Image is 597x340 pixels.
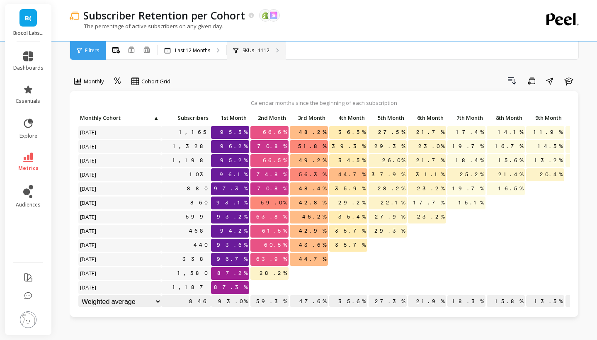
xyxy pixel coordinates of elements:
p: 846 [161,295,211,308]
span: metrics [18,165,39,172]
p: 93.0% [211,295,249,308]
p: Biocol Labs (US) [13,30,44,36]
span: 94.2% [218,225,249,237]
span: 19.7% [451,140,485,153]
span: 95.2% [218,154,249,167]
span: 21.7% [415,126,446,138]
p: 6th Month [408,112,446,124]
span: 25.2% [458,168,485,181]
span: 13.2% [533,154,564,167]
div: Toggle SortBy [211,112,250,125]
span: 56.3% [297,168,328,181]
div: Toggle SortBy [161,112,200,125]
span: 6th Month [410,114,444,121]
span: 16.7% [493,140,525,153]
span: 29.3% [373,140,407,153]
span: 15.6% [497,154,525,167]
div: Toggle SortBy [447,112,486,125]
span: [DATE] [78,225,99,237]
span: 96.1% [218,168,249,181]
span: 26.0% [381,154,407,167]
span: 15.1% [457,197,485,209]
span: audiences [16,202,41,208]
p: 1st Month [211,112,249,124]
span: 7th Month [449,114,483,121]
span: 96.7% [215,253,249,265]
div: Toggle SortBy [526,112,565,125]
div: Toggle SortBy [289,112,329,125]
span: [DATE] [78,168,99,181]
span: Filters [85,47,99,54]
p: 3rd Month [290,112,328,124]
span: 60.5% [262,239,289,251]
span: 51.8% [296,140,328,153]
p: Subscriber Retention per Cohort [83,8,245,22]
span: [DATE] [78,211,99,223]
span: [DATE] [78,154,99,167]
span: 66.6% [261,126,289,138]
p: The percentage of active subscribers on any given day. [70,22,223,30]
p: Calendar months since the beginning of each subscription [78,99,570,107]
p: 59.3% [250,295,289,308]
span: 66.5% [261,154,289,167]
span: 8th Month [488,114,522,121]
span: Monthly [84,78,104,85]
span: [DATE] [78,140,99,153]
span: 17.4% [454,126,485,138]
span: 95.5% [218,126,249,138]
span: 97.3% [212,182,249,195]
span: 74.8% [255,168,289,181]
span: 59.0% [259,197,289,209]
a: 860 [189,197,211,209]
span: 48.4% [297,182,328,195]
span: 35.7% [333,239,367,251]
span: 28.2% [258,267,289,279]
p: 7th Month [447,112,485,124]
span: 93.6% [215,239,249,251]
span: [DATE] [78,126,99,138]
p: 5th Month [369,112,407,124]
span: Cohort Grid [141,78,170,85]
span: 1st Month [213,114,247,121]
div: Toggle SortBy [329,112,368,125]
span: 70.8% [256,140,289,153]
span: 36.5% [337,126,367,138]
p: 18.3% [447,295,485,308]
span: 49.2% [297,154,328,167]
span: 44.7% [297,253,328,265]
div: Toggle SortBy [250,112,289,125]
span: 93.1% [215,197,249,209]
span: 16.5% [497,182,525,195]
span: [DATE] [78,182,99,195]
div: Toggle SortBy [408,112,447,125]
span: 14.5% [536,140,564,153]
span: 2nd Month [252,114,286,121]
span: 21.7% [415,154,446,167]
span: 23.0% [417,140,446,153]
span: 21.4% [497,168,525,181]
a: 103 [188,168,211,181]
p: 35.6% [329,295,367,308]
span: 35.4% [337,211,367,223]
span: 23.2% [415,211,446,223]
span: Monthly Cohort [80,114,153,121]
span: 35.7% [333,225,367,237]
span: [DATE] [78,281,99,294]
div: Toggle SortBy [486,112,526,125]
p: 21.9% [408,295,446,308]
span: 19.7% [451,182,485,195]
span: 35.9% [333,182,367,195]
span: 44.7% [337,168,367,181]
span: 37.9% [370,168,407,181]
span: Subscribers [163,114,209,121]
span: 11.9% [532,126,564,138]
div: Toggle SortBy [78,112,117,125]
a: 1,328 [171,140,211,153]
span: 93.2% [215,211,249,223]
span: 96.2% [218,140,249,153]
a: 338 [181,253,211,265]
a: 599 [184,211,211,223]
span: ▲ [153,114,159,121]
span: 14.1% [496,126,525,138]
span: 61.5% [260,225,289,237]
